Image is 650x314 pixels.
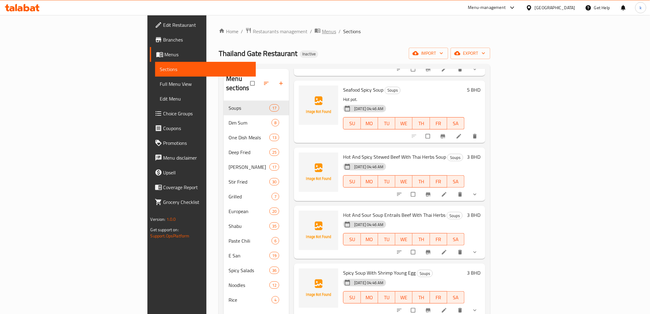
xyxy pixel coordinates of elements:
button: WE [395,117,413,129]
span: SU [346,119,358,128]
a: Sections [155,62,256,77]
button: MO [361,175,378,188]
div: items [269,222,279,230]
span: WE [398,119,410,128]
span: Hot And Sour Soup Entrails Beef With Thai Herbs [343,210,445,220]
span: SU [346,293,358,302]
div: items [272,119,279,126]
span: Dim Sum [229,119,272,126]
span: FR [433,293,445,302]
button: FR [430,233,447,245]
span: Sort sections [260,77,274,90]
button: MO [361,233,378,245]
div: items [272,296,279,304]
span: Get support on: [151,226,179,234]
span: TH [415,293,427,302]
span: TU [381,177,393,186]
span: Deep Fried [229,149,269,156]
img: Hot And Sour Soup Entrails Beef With Thai Herbs [299,211,338,250]
div: One Dish Meals [229,134,269,141]
span: TU [381,293,393,302]
button: show more [468,62,483,76]
span: Menus [165,51,251,58]
button: SA [447,175,464,188]
div: items [269,178,279,185]
span: Seafood Spicy Soup [343,85,383,94]
span: Select all sections [247,78,260,89]
div: items [272,237,279,244]
img: Hot And Spicy Stewed Beef With Thai Herbs Soup [299,153,338,192]
span: Soups [417,270,433,277]
h6: 3 BHD [467,268,480,277]
span: TH [415,119,427,128]
span: Select to update [407,246,420,258]
span: Select to update [422,130,435,142]
div: items [269,252,279,259]
a: Support.OpsPlatform [151,232,190,240]
span: Spicy Soup With Shrimp Young Egg [343,268,416,277]
a: Edit menu item [441,66,448,72]
span: Sections [160,66,251,73]
span: 8 [272,120,279,126]
a: Menu disclaimer [150,150,256,165]
button: sort-choices [393,245,407,259]
button: SU [343,291,361,304]
span: Version: [151,215,166,223]
span: Grocery Checklist [163,198,251,206]
div: Soups [417,270,433,277]
svg: Show Choices [472,191,478,197]
span: Menus [322,28,336,35]
button: show more [468,188,483,201]
span: E San [229,252,269,259]
button: delete [468,129,483,143]
button: WE [395,233,413,245]
span: Hot And Spicy Stewed Beef With Thai Herbs Soup [343,152,446,161]
div: Stir Fried30 [224,174,289,189]
a: Choice Groups [150,106,256,121]
div: Shabu [229,222,269,230]
span: Grilled [229,193,272,200]
span: export [456,50,485,57]
div: Noodles [229,281,269,289]
span: Inactive [300,51,318,57]
span: Stir Fried [229,178,269,185]
button: SA [447,117,464,129]
span: 30 [270,179,279,185]
button: FR [430,291,447,304]
a: Upsell [150,165,256,180]
nav: Menu sections [224,98,289,310]
span: MO [363,293,376,302]
button: Branch-specific-item [421,62,436,76]
div: One Dish Meals13 [224,130,289,145]
span: Choice Groups [163,110,251,117]
button: delete [453,245,468,259]
a: Promotions [150,136,256,150]
button: MO [361,117,378,129]
div: Soups [447,212,463,219]
button: SU [343,233,361,245]
div: items [269,163,279,171]
span: 17 [270,164,279,170]
span: [DATE] 04:46 AM [352,164,386,170]
div: European [229,208,269,215]
span: Coverage Report [163,184,251,191]
button: TH [413,233,430,245]
a: Edit menu item [456,133,463,139]
span: SU [346,177,358,186]
a: Menus [150,47,256,62]
div: Shabu35 [224,219,289,233]
div: Spicy Salads36 [224,263,289,278]
div: Curry [229,163,269,171]
a: Coupons [150,121,256,136]
svg: Show Choices [472,66,478,72]
span: 25 [270,149,279,155]
img: Seafood Spicy Soup [299,85,338,125]
a: Edit menu item [441,249,448,255]
button: sort-choices [393,188,407,201]
span: 20 [270,209,279,214]
nav: breadcrumb [219,27,490,35]
span: MO [363,119,376,128]
button: Add section [274,77,289,90]
span: Branches [163,36,251,43]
